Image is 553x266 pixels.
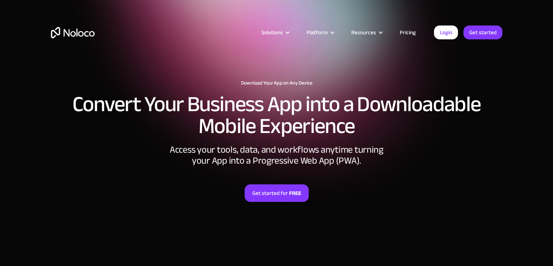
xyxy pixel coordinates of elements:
[434,26,458,39] a: Login
[51,80,502,86] h1: Download Your App on Any Device
[252,28,297,37] div: Solutions
[342,28,391,37] div: Resources
[51,27,95,38] a: home
[51,93,502,137] h2: Convert Your Business App into a Downloadable Mobile Experience
[307,28,328,37] div: Platform
[297,28,342,37] div: Platform
[245,184,309,202] a: Get started forFREE
[167,144,386,166] div: Access your tools, data, and workflows anytime turning your App into a Progressive Web App (PWA).
[261,28,283,37] div: Solutions
[391,28,425,37] a: Pricing
[289,188,301,198] strong: FREE
[351,28,376,37] div: Resources
[463,26,502,39] a: Get started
